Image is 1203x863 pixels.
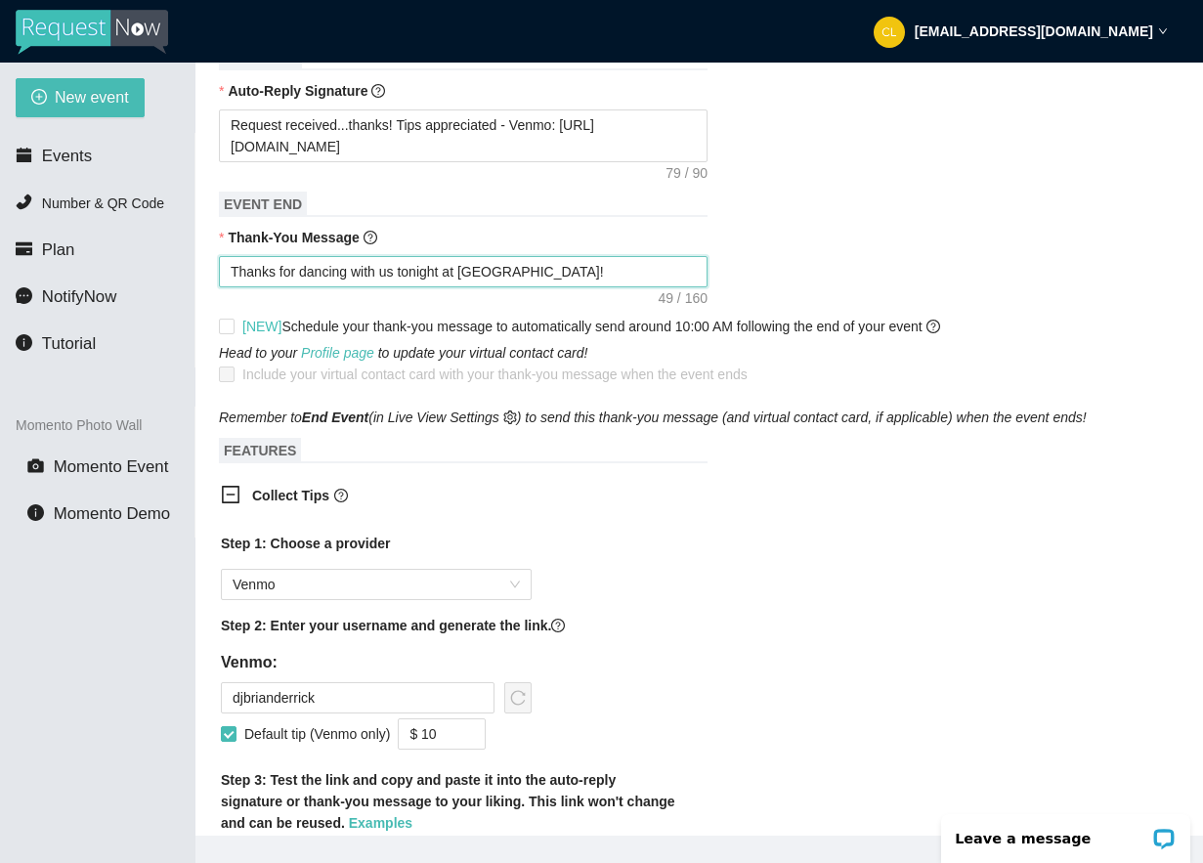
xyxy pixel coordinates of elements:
span: Number & QR Code [42,195,164,211]
span: [NEW] [242,319,281,334]
span: Default tip (Venmo only) [236,723,398,745]
span: Schedule your thank-you message to automatically send around 10:00 AM following the end of your e... [242,319,940,334]
i: Remember to (in Live View Settings ) to send this thank-you message (and virtual contact card, if... [219,410,1087,425]
h5: Venmo: [221,651,532,674]
img: 71fd231b459e46701a55cef29275c810 [874,17,905,48]
span: minus-square [221,485,240,504]
b: Collect Tips [252,488,329,503]
span: NotifyNow [42,287,116,306]
span: question-circle [551,619,565,632]
span: camera [27,457,44,474]
strong: [EMAIL_ADDRESS][DOMAIN_NAME] [915,23,1153,39]
a: Profile page [301,345,374,361]
span: calendar [16,147,32,163]
span: EVENT END [219,192,307,217]
textarea: Request received...thanks! Tips appreciated - Venmo: [URL][DOMAIN_NAME] [219,109,708,162]
iframe: LiveChat chat widget [928,801,1203,863]
span: info-circle [16,334,32,351]
b: Step 3: Test the link and copy and paste it into the auto-reply signature or thank-you message to... [221,772,675,831]
button: reload [504,682,532,713]
span: Momento Demo [54,504,170,523]
b: Step 2: Enter your username and generate the link. [221,618,551,633]
span: question-circle [364,231,377,244]
span: phone [16,194,32,210]
div: Collect Tipsquestion-circle [205,473,694,521]
span: info-circle [27,504,44,521]
span: Plan [42,240,75,259]
span: FEATURES [219,438,301,463]
b: Auto-Reply Signature [228,83,367,99]
span: down [1158,26,1168,36]
span: Tutorial [42,334,96,353]
span: plus-circle [31,89,47,108]
span: New event [55,85,129,109]
i: Head to your to update your virtual contact card! [219,345,587,361]
span: question-circle [926,320,940,333]
span: Momento Event [54,457,169,476]
span: setting [503,410,517,424]
b: End Event [302,410,368,425]
span: Events [42,147,92,165]
span: question-circle [371,84,385,98]
span: Include your virtual contact card with your thank-you message when the event ends [242,367,748,382]
b: Thank-You Message [228,230,359,245]
span: credit-card [16,240,32,257]
b: Step 1: Choose a provider [221,536,390,551]
span: question-circle [334,489,348,502]
button: plus-circleNew event [16,78,145,117]
span: message [16,287,32,304]
input: Venmo username (without the @) [221,682,494,713]
img: RequestNow [16,10,168,55]
a: Examples [349,815,412,831]
span: Venmo [233,570,520,599]
textarea: Thanks for dancing with us tonight at [GEOGRAPHIC_DATA]! [219,256,708,287]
